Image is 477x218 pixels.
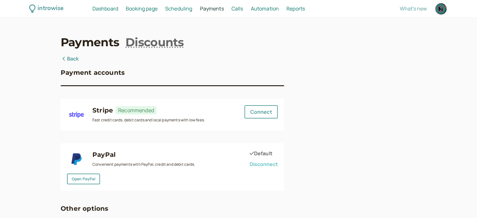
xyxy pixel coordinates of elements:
[116,106,157,114] span: Recommended
[67,110,86,119] img: integrations-stripe-icon.svg
[92,150,116,160] div: PayPal
[232,5,243,12] span: Calls
[200,5,224,12] span: Payments
[232,5,243,13] a: Calls
[61,67,125,78] h3: Payment accounts
[67,174,100,184] a: Open PayPal
[200,5,224,13] a: Payments
[61,55,79,63] a: Back
[165,5,192,12] span: Scheduling
[400,6,427,11] button: What's new
[250,161,278,167] button: Disconnect
[250,161,278,168] span: Disconnect
[92,117,205,123] small: Fast credit cards, debit cards and local payments with low fees.
[37,4,64,14] div: introwise
[165,5,192,13] a: Scheduling
[400,5,427,12] span: What's new
[245,105,278,119] button: Connect
[29,4,64,14] a: introwise
[92,5,118,13] a: Dashboard
[251,5,279,12] span: Automation
[445,188,477,218] iframe: Chat Widget
[251,5,279,13] a: Automation
[71,153,82,165] img: integrations-paypal-icon.svg
[126,5,158,12] span: Booking page
[286,5,305,12] span: Reports
[125,34,184,50] a: Discounts
[434,2,448,16] a: Account
[61,34,119,50] a: Payments
[61,203,109,214] h3: Other options
[250,150,278,158] div: Default
[92,5,118,12] span: Dashboard
[92,105,113,115] div: Stripe
[126,5,158,13] a: Booking page
[286,5,305,13] a: Reports
[92,162,195,167] small: Convenient payments with PayPal, credit and debit cards.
